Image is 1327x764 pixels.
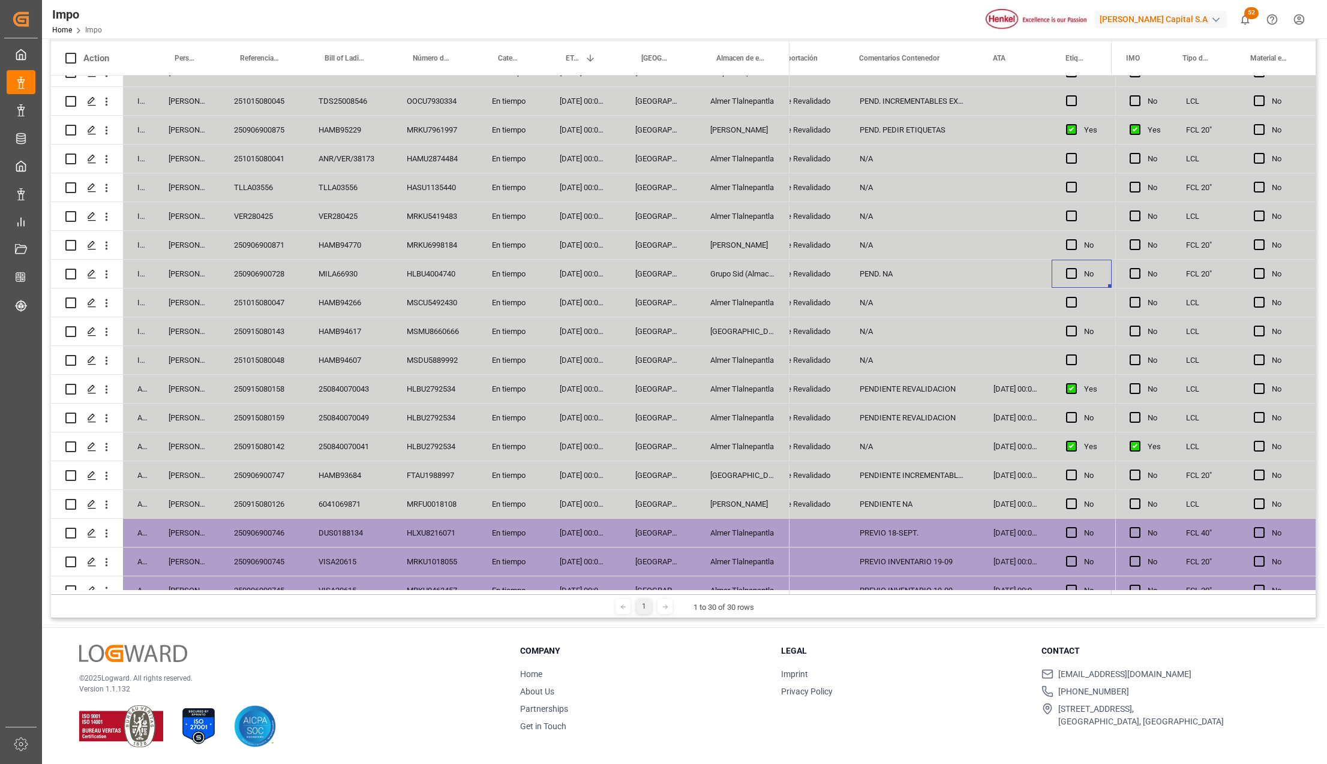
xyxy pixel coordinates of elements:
div: 250915080126 [220,490,304,518]
div: Press SPACE to select this row. [1115,432,1316,461]
div: [DATE] 00:00:00 [545,375,621,403]
div: En tiempo [478,260,545,288]
div: 250915080142 [220,432,304,461]
span: 52 [1244,7,1259,19]
div: [GEOGRAPHIC_DATA] [621,548,696,576]
div: Grupo Sid (Almacenaje y Distribucion AVIOR) [696,260,789,288]
div: 250915080158 [220,375,304,403]
div: In progress [123,288,154,317]
span: Almacen de entrega [716,54,764,62]
div: N/A [845,173,979,201]
div: [PERSON_NAME] [154,87,220,115]
div: [PERSON_NAME] [154,576,220,604]
div: Press SPACE to select this row. [51,490,789,519]
div: Impo [52,5,102,23]
div: In progress [123,202,154,230]
div: [GEOGRAPHIC_DATA] [621,87,696,115]
div: N/A [845,346,979,374]
div: [GEOGRAPHIC_DATA] [621,145,696,173]
div: No [1272,145,1301,173]
span: Tipo de Carga (LCL/FCL) [1182,54,1211,62]
a: About Us [520,687,554,696]
div: Press SPACE to select this row. [51,231,789,260]
div: [PERSON_NAME] [154,317,220,345]
div: Press SPACE to select this row. [1115,202,1316,231]
span: Material en resguardo Y/N [1250,54,1287,62]
div: [PERSON_NAME] [154,346,220,374]
div: 251015080045 [220,87,304,115]
div: Press SPACE to select this row. [1115,288,1316,317]
div: Press SPACE to select this row. [1115,576,1316,605]
div: TLLA03556 [220,173,304,201]
div: 251015080041 [220,145,304,173]
div: MRKU1018055 [392,548,478,576]
div: Pendiente Revalidado [757,145,831,173]
div: No [1148,88,1157,115]
div: 250915080143 [220,317,304,345]
div: HAMB94607 [304,346,392,374]
div: En tiempo [478,202,545,230]
div: [DATE] 00:00:00 [979,461,1052,489]
div: Press SPACE to select this row. [51,145,789,173]
div: [PERSON_NAME] [154,519,220,547]
div: Press SPACE to select this row. [51,576,789,605]
div: 250840070041 [304,432,392,461]
div: [PERSON_NAME] [154,231,220,259]
div: Pendiente Revalidado [757,203,831,230]
div: LCL [1172,288,1239,317]
span: Número de Contenedor [413,54,452,62]
div: 251015080048 [220,346,304,374]
div: MRKU6998184 [392,231,478,259]
div: 250840070043 [304,375,392,403]
div: [DATE] 00:00:00 [545,317,621,345]
div: [DATE] 00:00:00 [545,87,621,115]
div: Press SPACE to select this row. [51,461,789,490]
img: Logward Logo [79,645,187,662]
div: MSCU5492430 [392,288,478,317]
div: LCL [1172,317,1239,345]
div: MRKU7961997 [392,116,478,144]
div: HLBU4004740 [392,260,478,288]
div: FCL 20" [1172,548,1239,576]
div: [DATE] 00:00:00 [979,519,1052,547]
div: LCL [1172,145,1239,173]
a: Privacy Policy [781,687,833,696]
div: [PERSON_NAME] [154,145,220,173]
div: [GEOGRAPHIC_DATA] [621,375,696,403]
div: DUS0188134 [304,519,392,547]
div: 6041069871 [304,490,392,518]
div: [PERSON_NAME] [696,231,789,259]
div: Almer Tlalnepantla [696,173,789,201]
div: HASU1135440 [392,173,478,201]
div: Almer Tlalnepantla [696,375,789,403]
div: Press SPACE to select this row. [51,432,789,461]
div: [PERSON_NAME] [696,490,789,518]
button: show 52 new notifications [1232,6,1259,33]
div: En tiempo [478,346,545,374]
div: En tiempo [478,375,545,403]
div: N/A [845,202,979,230]
div: In progress [123,317,154,345]
div: En tiempo [478,116,545,144]
div: 250906900745 [220,548,304,576]
div: En tiempo [478,490,545,518]
div: In progress [123,346,154,374]
div: PREVIO INVENTARIO 19-09 [845,548,979,576]
div: [GEOGRAPHIC_DATA] [696,317,789,345]
div: FCL 20" [1172,173,1239,201]
div: Press SPACE to select this row. [51,202,789,231]
div: Press SPACE to select this row. [1115,404,1316,432]
div: En tiempo [478,519,545,547]
div: Pendiente Revalidado [757,116,831,144]
div: MRKU5419483 [392,202,478,230]
div: [PERSON_NAME] [154,404,220,432]
button: [PERSON_NAME] Capital S.A [1095,8,1232,31]
div: MRKU0463457 [392,576,478,604]
div: [GEOGRAPHIC_DATA] [621,260,696,288]
div: [DATE] 00:00:00 [545,173,621,201]
div: Press SPACE to select this row. [1115,87,1316,116]
div: N/A [845,288,979,317]
div: FCL 40" [1172,519,1239,547]
img: Henkel%20logo.jpg_1689854090.jpg [986,9,1086,30]
div: Almer Tlalnepantla [696,87,789,115]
